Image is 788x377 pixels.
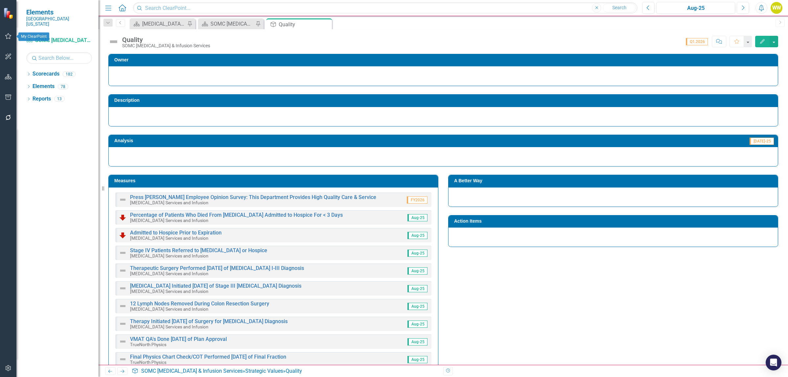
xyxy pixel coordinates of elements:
small: [MEDICAL_DATA] Services and Infusion [130,218,208,223]
img: Not Defined [119,284,127,292]
small: [MEDICAL_DATA] Services and Infusion [130,235,208,241]
a: SOMC [MEDICAL_DATA] & Infusion Services [141,368,243,374]
h3: Owner [114,57,775,62]
span: Aug-25 [407,232,427,239]
small: [GEOGRAPHIC_DATA][US_STATE] [26,16,92,27]
div: 13 [54,96,65,102]
input: Search ClearPoint... [133,2,637,14]
a: Percentage of Patients Who Died From [MEDICAL_DATA] Admitted to Hospice For < 3 Days [130,212,343,218]
h3: A Better Way [454,178,775,183]
h3: Measures [114,178,435,183]
a: Therapy Initiated [DATE] of Surgery for [MEDICAL_DATA] Diagnosis [130,318,288,324]
img: Not Defined [119,338,127,345]
h3: Description [114,98,775,103]
a: 12 Lymph Nodes Removed During Colon Resection Surgery [130,300,269,307]
img: Below Plan [119,231,127,239]
span: Elements [26,8,92,16]
div: Open Intercom Messenger [766,355,781,370]
img: Not Defined [119,196,127,204]
span: Aug-25 [407,338,427,345]
span: FY2026 [407,196,427,204]
div: My ClearPoint [18,33,49,41]
small: [MEDICAL_DATA] Services and Infusion [130,253,208,258]
div: Quality [122,36,210,43]
small: TrueNorth Physics [130,360,166,365]
a: Therapeutic Surgery Performed [DATE] of [MEDICAL_DATA] I-III Diagnosis [130,265,304,271]
img: Not Defined [119,249,127,257]
span: Aug-25 [407,250,427,257]
small: [MEDICAL_DATA] Services and Infusion [130,324,208,329]
span: Aug-25 [407,321,427,328]
div: 78 [58,84,68,89]
span: Aug-25 [407,285,427,292]
button: Search [603,3,636,12]
a: [MEDICAL_DATA] Initiated [DATE] of Stage III [MEDICAL_DATA] Diagnosis [130,283,301,289]
a: SOMC [MEDICAL_DATA] & Infusion Services Summary Page [200,20,254,28]
a: VMAT QA's Done [DATE] of Plan Approval [130,336,227,342]
div: » » [132,367,438,375]
a: Press [PERSON_NAME] Employee Opinion Survey: This Department Provides High Quality Care & Service [130,194,376,200]
span: Aug-25 [407,303,427,310]
img: Not Defined [119,302,127,310]
div: Quality [286,368,302,374]
h3: Analysis [114,138,399,143]
div: [MEDICAL_DATA] Services and Infusion Dashboard [142,20,186,28]
span: [DATE]-25 [750,138,774,145]
span: Search [612,5,626,10]
a: SOMC [MEDICAL_DATA] & Infusion Services [26,37,92,44]
small: [MEDICAL_DATA] Services and Infusion [130,200,208,205]
button: WW [771,2,782,14]
small: [MEDICAL_DATA] Services and Infusion [130,289,208,294]
a: Scorecards [33,70,59,78]
div: SOMC [MEDICAL_DATA] & Infusion Services Summary Page [210,20,254,28]
a: Stage IV Patients Referred to [MEDICAL_DATA] or Hospice [130,247,267,254]
img: Not Defined [119,267,127,275]
img: Not Defined [108,36,119,47]
a: [MEDICAL_DATA] Services and Infusion Dashboard [131,20,186,28]
span: Aug-25 [407,356,427,363]
span: Q1.2026 [686,38,708,45]
small: TrueNorth Physics [130,342,166,347]
small: [MEDICAL_DATA] Services and Infusion [130,306,208,312]
div: 182 [63,71,76,77]
div: Aug-25 [659,4,733,12]
h3: Action Items [454,219,775,224]
a: Strategic Values [245,368,283,374]
button: Aug-25 [656,2,735,14]
img: Not Defined [119,320,127,328]
div: SOMC [MEDICAL_DATA] & Infusion Services [122,43,210,48]
div: Quality [279,20,330,29]
img: Below Plan [119,213,127,221]
a: Admitted to Hospice Prior to Expiration [130,230,222,236]
span: Aug-25 [407,267,427,275]
a: Reports [33,95,51,103]
img: Not Defined [119,355,127,363]
small: [MEDICAL_DATA] Services and Infusion [130,271,208,276]
span: Aug-25 [407,214,427,221]
img: ClearPoint Strategy [3,8,15,19]
input: Search Below... [26,52,92,64]
a: Final Physics Chart Check/COT Performed [DATE] of Final Fraction [130,354,286,360]
a: Elements [33,83,55,90]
